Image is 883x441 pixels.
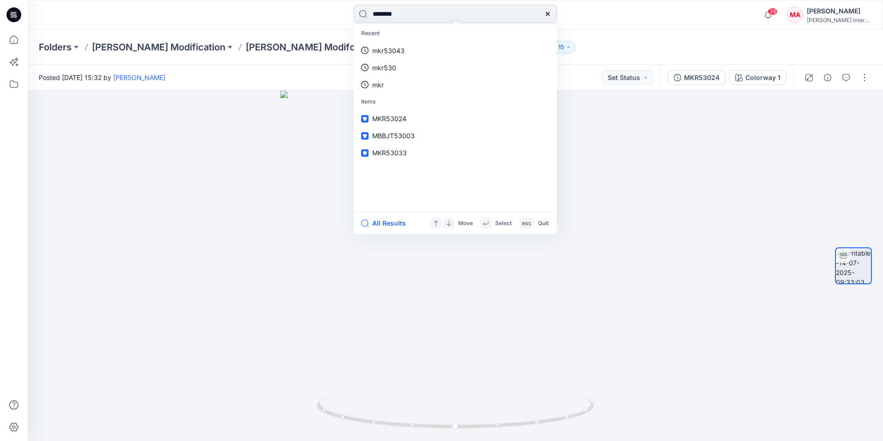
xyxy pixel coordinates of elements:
p: esc [522,219,532,228]
a: [PERSON_NAME] [113,73,165,81]
p: Recent [356,25,555,42]
a: [PERSON_NAME] Modifcation Board Men [246,41,427,54]
span: MBBJT53003 [372,132,415,140]
p: Move [458,219,473,228]
p: Select [495,219,512,228]
div: [PERSON_NAME] International [807,17,871,24]
a: MBBJT53003 [356,127,555,144]
div: MKR53024 [684,73,720,83]
p: Quit [538,219,549,228]
a: mkr530 [356,59,555,76]
a: MKR53033 [356,144,555,161]
div: MA [786,6,803,23]
span: 36 [768,8,778,15]
button: All Results [361,218,412,229]
a: MKR53024 [356,110,555,127]
span: MKR53024 [372,115,406,122]
a: mkr53043 [356,42,555,59]
p: 15 [558,42,564,52]
div: Colorway 1 [745,73,780,83]
span: Posted [DATE] 15:32 by [39,73,165,82]
a: mkr [356,76,555,93]
a: Folders [39,41,72,54]
a: [PERSON_NAME] Modification [92,41,225,54]
div: [PERSON_NAME] [807,6,871,17]
p: mkr530 [372,63,396,73]
button: MKR53024 [668,70,726,85]
p: mkr [372,80,384,90]
button: 15 [547,41,575,54]
button: Details [820,70,835,85]
img: turntable-14-07-2025-09:33:03 [836,248,871,283]
button: Colorway 1 [729,70,786,85]
span: MKR53033 [372,149,407,157]
p: mkr53043 [372,46,405,55]
p: Items [356,93,555,110]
